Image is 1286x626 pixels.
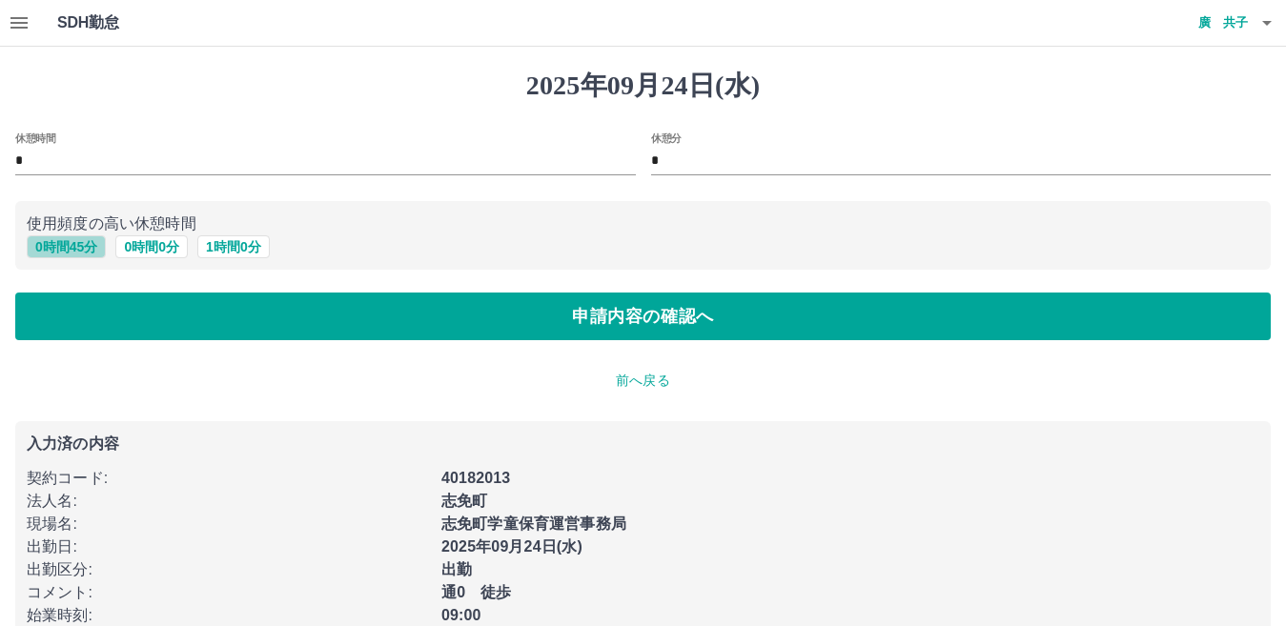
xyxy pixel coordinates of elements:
[651,131,682,145] label: 休憩分
[441,538,582,555] b: 2025年09月24日(水)
[15,131,55,145] label: 休憩時間
[27,235,106,258] button: 0時間45分
[27,467,430,490] p: 契約コード :
[27,436,1259,452] p: 入力済の内容
[441,561,472,577] b: 出勤
[15,293,1271,340] button: 申請内容の確認へ
[27,581,430,604] p: コメント :
[27,535,430,558] p: 出勤日 :
[441,493,487,509] b: 志免町
[441,607,481,623] b: 09:00
[27,490,430,513] p: 法人名 :
[441,584,512,600] b: 通0 徒歩
[15,70,1271,102] h1: 2025年09月24日(水)
[15,371,1271,391] p: 前へ戻る
[441,470,510,486] b: 40182013
[27,558,430,581] p: 出勤区分 :
[27,513,430,535] p: 現場名 :
[441,515,626,532] b: 志免町学童保育運営事務局
[27,212,1259,235] p: 使用頻度の高い休憩時間
[197,235,270,258] button: 1時間0分
[115,235,188,258] button: 0時間0分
